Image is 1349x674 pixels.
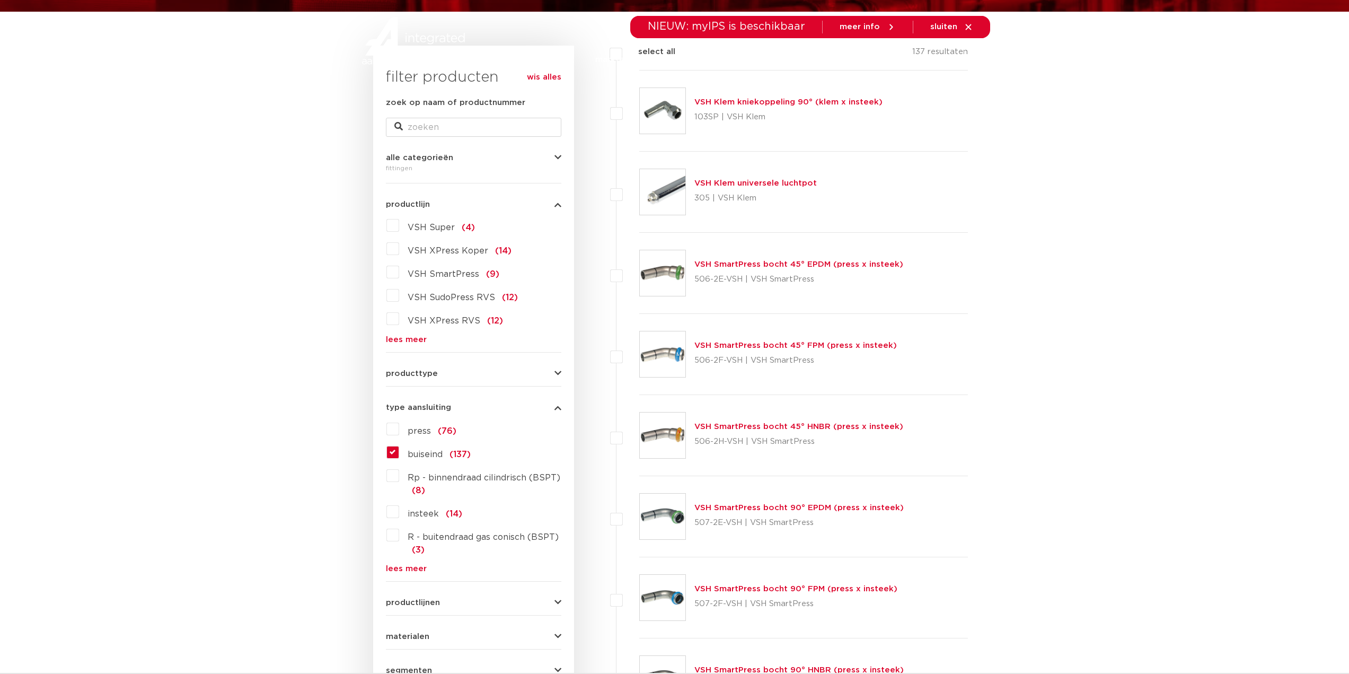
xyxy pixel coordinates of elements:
[694,504,904,512] a: VSH SmartPress bocht 90° EPDM (press x insteek)
[930,23,957,31] span: sluiten
[849,38,885,81] a: over ons
[650,38,706,81] a: toepassingen
[408,223,455,232] span: VSH Super
[640,169,685,215] img: Thumbnail for VSH Klem universele luchtpot
[408,317,480,325] span: VSH XPress RVS
[640,88,685,134] img: Thumbnail for VSH Klem kniekoppeling 90° (klem x insteek)
[486,270,499,278] span: (9)
[408,533,559,541] span: R - buitendraad gas conisch (BSPT)
[408,510,439,518] span: insteek
[694,352,897,369] p: 506-2F-VSH | VSH SmartPress
[694,514,904,531] p: 507-2E-VSH | VSH SmartPress
[840,22,896,32] a: meer info
[694,585,897,593] a: VSH SmartPress bocht 90° FPM (press x insteek)
[640,250,685,296] img: Thumbnail for VSH SmartPress bocht 45° EPDM (press x insteek)
[694,271,903,288] p: 506-2E-VSH | VSH SmartPress
[640,575,685,620] img: Thumbnail for VSH SmartPress bocht 90° FPM (press x insteek)
[386,200,561,208] button: productlijn
[386,565,561,573] a: lees meer
[386,162,561,174] div: fittingen
[938,35,949,84] div: my IPS
[462,223,475,232] span: (4)
[487,317,503,325] span: (12)
[412,486,425,495] span: (8)
[694,666,904,674] a: VSH SmartPress bocht 90° HNBR (press x insteek)
[386,404,561,412] button: type aansluiting
[694,190,817,207] p: 305 | VSH Klem
[386,370,438,378] span: producttype
[793,38,827,81] a: services
[412,546,425,554] span: (3)
[386,200,430,208] span: productlijn
[386,370,561,378] button: producttype
[595,38,629,81] a: markten
[694,596,897,612] p: 507-2F-VSH | VSH SmartPress
[408,247,488,255] span: VSH XPress Koper
[408,474,560,482] span: Rp - binnendraad cilindrisch (BSPT)
[502,293,518,302] span: (12)
[386,599,440,607] span: productlijnen
[694,179,817,187] a: VSH Klem universele luchtpot
[727,38,772,81] a: downloads
[446,510,462,518] span: (14)
[449,450,471,459] span: (137)
[386,599,561,607] button: productlijnen
[408,427,431,435] span: press
[640,494,685,539] img: Thumbnail for VSH SmartPress bocht 90° EPDM (press x insteek)
[694,423,903,431] a: VSH SmartPress bocht 45° HNBR (press x insteek)
[438,427,456,435] span: (76)
[386,633,429,641] span: materialen
[531,38,574,81] a: producten
[386,336,561,344] a: lees meer
[840,23,880,31] span: meer info
[386,154,453,162] span: alle categorieën
[386,154,561,162] button: alle categorieën
[648,21,805,32] span: NIEUW: myIPS is beschikbaar
[386,633,561,641] button: materialen
[386,97,525,109] label: zoek op naam of productnummer
[408,270,479,278] span: VSH SmartPress
[531,38,885,81] nav: Menu
[694,433,903,450] p: 506-2H-VSH | VSH SmartPress
[386,118,561,137] input: zoeken
[694,260,903,268] a: VSH SmartPress bocht 45° EPDM (press x insteek)
[408,293,495,302] span: VSH SudoPress RVS
[495,247,512,255] span: (14)
[694,342,897,349] a: VSH SmartPress bocht 45° FPM (press x insteek)
[386,404,451,412] span: type aansluiting
[694,98,883,106] a: VSH Klem kniekoppeling 90° (klem x insteek)
[640,331,685,377] img: Thumbnail for VSH SmartPress bocht 45° FPM (press x insteek)
[930,22,973,32] a: sluiten
[408,450,443,459] span: buiseind
[640,413,685,458] img: Thumbnail for VSH SmartPress bocht 45° HNBR (press x insteek)
[694,109,883,126] p: 103SP | VSH Klem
